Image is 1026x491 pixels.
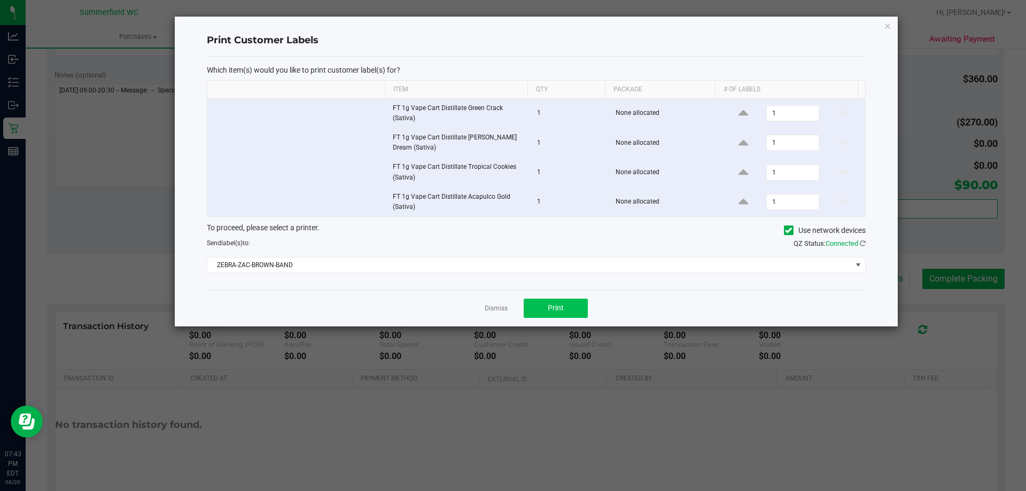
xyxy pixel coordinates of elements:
th: Qty [527,81,605,99]
span: label(s) [221,239,243,247]
td: 1 [531,188,609,216]
div: To proceed, please select a printer. [199,222,874,238]
td: 1 [531,128,609,158]
td: None allocated [609,158,721,187]
span: Connected [826,239,858,247]
th: Package [605,81,715,99]
label: Use network devices [784,225,866,236]
td: 1 [531,158,609,187]
th: # of labels [715,81,858,99]
button: Print [524,299,588,318]
td: None allocated [609,188,721,216]
a: Dismiss [485,304,508,313]
p: Which item(s) would you like to print customer label(s) for? [207,65,866,75]
iframe: Resource center [11,406,43,438]
span: Send to: [207,239,250,247]
td: FT 1g Vape Cart Distillate Tropical Cookies (Sativa) [386,158,531,187]
td: 1 [531,99,609,128]
td: None allocated [609,128,721,158]
span: Print [548,303,564,312]
span: QZ Status: [794,239,866,247]
td: FT 1g Vape Cart Distillate [PERSON_NAME] Dream (Sativa) [386,128,531,158]
td: FT 1g Vape Cart Distillate Green Crack (Sativa) [386,99,531,128]
td: None allocated [609,99,721,128]
td: FT 1g Vape Cart Distillate Acapulco Gold (Sativa) [386,188,531,216]
h4: Print Customer Labels [207,34,866,48]
span: ZEBRA-ZAC-BROWN-BAND [207,258,852,272]
th: Item [385,81,527,99]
